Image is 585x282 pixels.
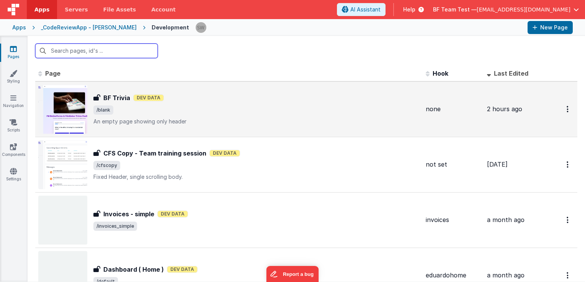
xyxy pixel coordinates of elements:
span: /invoices_simple [93,222,137,231]
span: a month ago [487,271,525,279]
span: Hook [433,70,448,77]
span: AI Assistant [350,6,381,13]
button: Options [562,157,574,172]
span: /blank [93,105,113,115]
span: 2 hours ago [487,105,522,113]
div: _CodeReviewApp - [PERSON_NAME] [41,24,137,31]
div: eduardohome [426,271,481,280]
span: [DATE] [487,160,508,168]
button: AI Assistant [337,3,386,16]
button: Options [562,101,574,117]
span: Dev Data [167,266,198,273]
h3: BF Trivia [103,93,130,102]
h3: Invoices - simple [103,209,154,219]
span: Last Edited [494,70,528,77]
span: Apps [34,6,49,13]
button: Options [562,212,574,228]
span: Servers [65,6,88,13]
div: not set [426,160,481,169]
span: File Assets [103,6,136,13]
div: Apps [12,24,26,31]
span: [EMAIL_ADDRESS][DOMAIN_NAME] [477,6,570,13]
div: none [426,105,481,113]
p: Fixed Header, single scrolling body. [93,173,420,181]
span: Help [403,6,415,13]
button: BF Team Test — [EMAIL_ADDRESS][DOMAIN_NAME] [433,6,579,13]
span: /cfscopy [93,161,120,170]
span: BF Team Test — [433,6,477,13]
h3: Dashboard ( Home ) [103,265,164,274]
p: An empty page showing only header [93,118,420,125]
div: invoices [426,216,481,224]
span: Dev Data [209,150,240,157]
span: Dev Data [133,94,164,101]
input: Search pages, id's ... [35,44,158,58]
span: Dev Data [157,211,188,217]
img: d5d5e22eeaee244ecab42caaf22dbd7e [196,22,206,33]
h3: CFS Copy - Team training session [103,149,206,158]
iframe: Marker.io feedback button [266,266,319,282]
span: a month ago [487,216,525,224]
span: Page [45,70,60,77]
div: Development [152,24,189,31]
button: New Page [528,21,573,34]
